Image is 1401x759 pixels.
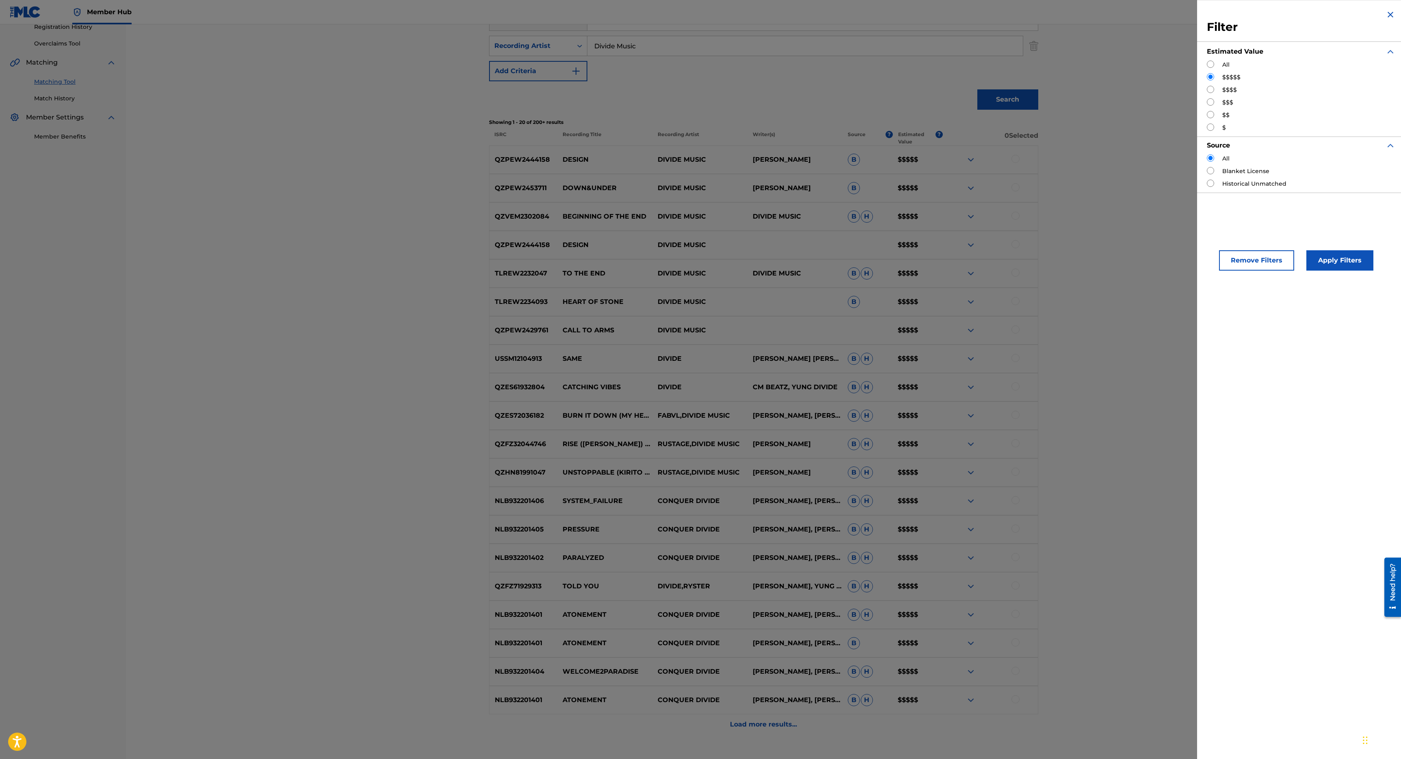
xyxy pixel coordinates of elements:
p: WELCOME2PARADISE [557,667,652,677]
img: expand [966,269,976,278]
span: H [861,210,873,223]
p: DIVIDE MUSIC [652,297,747,307]
p: $$$$$ [892,496,943,506]
img: expand [106,113,116,122]
img: close [1386,10,1395,20]
p: $$$$$ [892,638,943,648]
span: B [848,154,860,166]
p: $$$$$ [892,382,943,392]
div: Drag [1363,728,1368,752]
span: B [848,552,860,564]
label: $ [1222,124,1226,132]
p: [PERSON_NAME] [747,155,842,165]
span: H [861,410,873,422]
p: CONQUER DIVIDE [652,695,747,705]
p: $$$$$ [892,468,943,477]
span: B [848,438,860,450]
span: B [848,609,860,621]
p: $$$$$ [892,183,943,193]
p: DIVIDE,RYSTER [652,581,747,591]
a: Overclaims Tool [34,39,116,48]
img: expand [966,553,976,563]
p: DIVIDE [652,354,747,364]
span: H [861,381,873,393]
p: DIVIDE MUSIC [747,269,842,278]
span: B [848,694,860,706]
img: expand [966,581,976,591]
img: expand [966,354,976,364]
span: H [861,609,873,621]
p: UNSTOPPABLE (KIRITO RAP) [FEAT. DIVIDE MUSIC] [557,468,652,477]
p: DIVIDE MUSIC [652,269,747,278]
span: ? [935,131,943,138]
h3: Filter [1207,20,1395,35]
p: $$$$$ [892,695,943,705]
img: expand [966,325,976,335]
label: $$$$$ [1222,73,1241,82]
p: CONQUER DIVIDE [652,553,747,563]
span: B [848,353,860,365]
p: QZFZ32044746 [489,439,558,449]
p: DIVIDE MUSIC [652,183,747,193]
p: $$$$$ [892,354,943,364]
p: Recording Title [557,131,652,145]
p: SAME [557,354,652,364]
p: QZPEW2444158 [489,240,558,250]
label: All [1222,154,1230,163]
p: Recording Artist [652,131,747,145]
p: CONQUER DIVIDE [652,638,747,648]
p: DIVIDE MUSIC [747,212,842,221]
p: [PERSON_NAME] [747,183,842,193]
span: B [848,296,860,308]
p: NLB932201401 [489,638,558,648]
p: CONQUER DIVIDE [652,610,747,620]
iframe: Chat Widget [1360,720,1401,759]
p: QZPEW2453711 [489,183,558,193]
p: DIVIDE MUSIC [652,212,747,221]
p: $$$$$ [892,581,943,591]
img: expand [1386,47,1395,56]
p: [PERSON_NAME], [PERSON_NAME] [747,411,842,421]
p: $$$$$ [892,553,943,563]
label: All [1222,61,1230,69]
iframe: Resource Center [1378,555,1401,620]
p: QZES61932804 [489,382,558,392]
p: $$$$$ [892,269,943,278]
p: Showing 1 - 20 of 200+ results [489,119,1038,126]
p: PARALYZED [557,553,652,563]
p: BEGINNING OF THE END [557,212,652,221]
span: B [848,666,860,678]
p: SYSTEM_FAILURE [557,496,652,506]
div: Recording Artist [494,41,567,51]
p: DOWN&UNDER [557,183,652,193]
p: $$$$$ [892,667,943,677]
label: $$ [1222,111,1230,119]
label: $$$ [1222,98,1233,107]
p: $$$$$ [892,325,943,335]
p: QZPEW2444158 [489,155,558,165]
p: [PERSON_NAME], YUNG DIVIDE [747,581,842,591]
span: H [861,353,873,365]
strong: Source [1207,141,1230,149]
a: Member Benefits [34,132,116,141]
p: [PERSON_NAME], [PERSON_NAME], [PERSON_NAME], [PERSON_NAME], [PERSON_NAME] [PERSON_NAME], [PERSON_... [747,525,842,534]
p: CATCHING VIBES [557,382,652,392]
p: [PERSON_NAME], [PERSON_NAME], [PERSON_NAME], [PERSON_NAME], [PERSON_NAME] [PERSON_NAME] [747,610,842,620]
img: expand [966,525,976,534]
p: CM BEATZ, YUNG DIVIDE [747,382,842,392]
button: Apply Filters [1306,250,1373,271]
span: H [861,495,873,507]
span: B [848,466,860,479]
span: H [861,580,873,592]
p: ATONEMENT [557,695,652,705]
span: B [848,495,860,507]
span: H [861,466,873,479]
img: expand [1386,141,1395,150]
span: B [848,410,860,422]
span: B [848,381,860,393]
p: $$$$$ [892,610,943,620]
p: $$$$$ [892,155,943,165]
span: H [861,694,873,706]
span: B [848,637,860,649]
img: MLC Logo [10,6,41,18]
